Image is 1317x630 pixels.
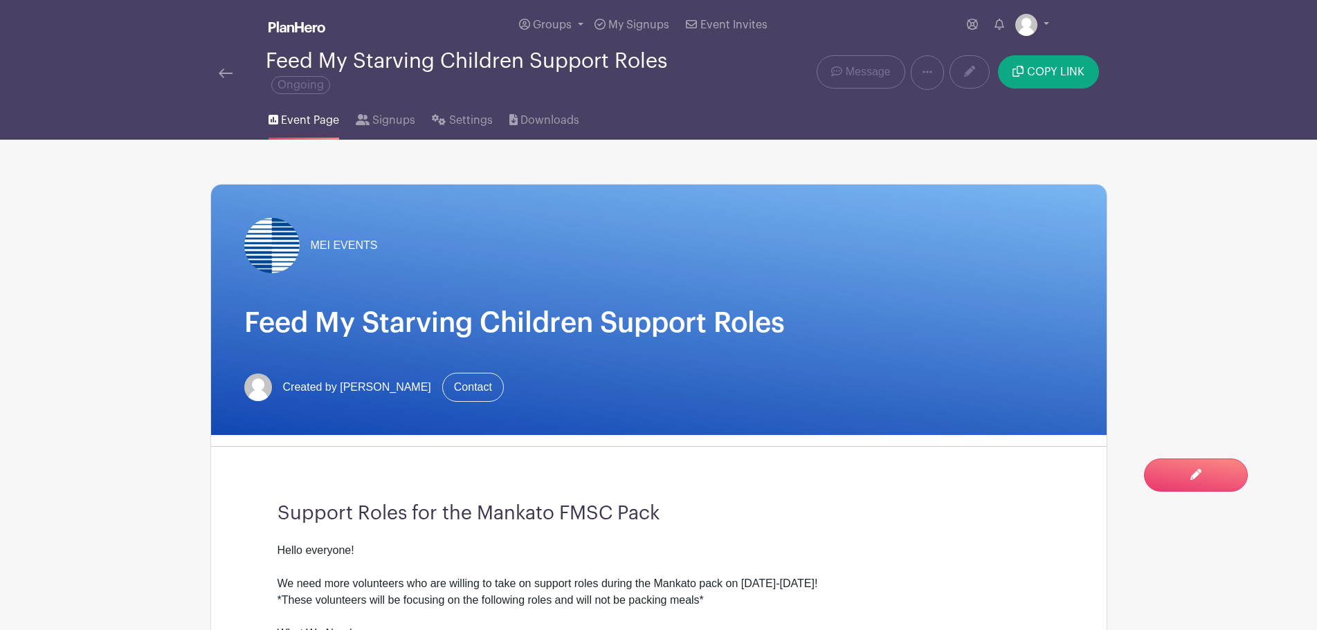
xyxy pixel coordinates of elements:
img: meiusa-planhero-logo.png [244,218,300,273]
a: Settings [432,95,492,140]
span: Event Invites [700,19,768,30]
a: Downloads [509,95,579,140]
span: Downloads [520,112,579,129]
img: default-ce2991bfa6775e67f084385cd625a349d9dcbb7a52a09fb2fda1e96e2d18dcdb.png [1015,14,1037,36]
span: MEI EVENTS [311,237,378,254]
span: Created by [PERSON_NAME] [283,379,431,396]
span: Groups [533,19,572,30]
h1: Feed My Starving Children Support Roles [244,306,1073,340]
span: Message [846,64,891,80]
button: COPY LINK [998,55,1098,89]
img: default-ce2991bfa6775e67f084385cd625a349d9dcbb7a52a09fb2fda1e96e2d18dcdb.png [244,373,272,401]
span: Ongoing [271,76,330,94]
span: Signups [372,112,415,129]
a: Contact [442,373,504,402]
h3: Support Roles for the Mankato FMSC Pack [278,502,1040,526]
img: back-arrow-29a5d9b10d5bd6ae65dc969a981735edf675c4d7a1fe02e03b50dbd4ba3cdb55.svg [219,68,233,78]
span: Event Page [281,112,339,129]
span: My Signups [608,19,669,30]
a: Message [817,55,905,89]
img: logo_white-6c42ec7e38ccf1d336a20a19083b03d10ae64f83f12c07503d8b9e83406b4c7d.svg [269,21,325,33]
span: COPY LINK [1027,66,1084,77]
a: Event Page [269,95,339,140]
span: Settings [449,112,493,129]
div: Feed My Starving Children Support Roles [266,50,714,95]
a: Signups [356,95,415,140]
